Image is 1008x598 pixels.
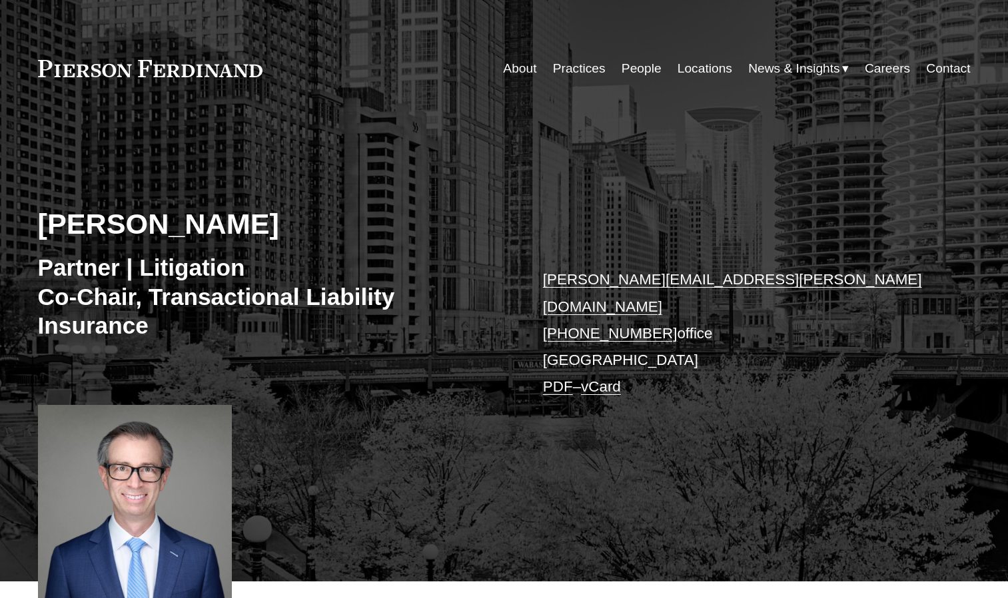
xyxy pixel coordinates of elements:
a: [PHONE_NUMBER] [543,325,678,342]
a: About [503,56,536,81]
a: folder dropdown [748,56,849,81]
span: News & Insights [748,57,840,81]
h3: Partner | Litigation Co-Chair, Transactional Liability Insurance [38,253,504,340]
a: People [622,56,662,81]
h2: [PERSON_NAME] [38,206,504,241]
a: Locations [678,56,732,81]
a: Practices [553,56,606,81]
a: [PERSON_NAME][EMAIL_ADDRESS][PERSON_NAME][DOMAIN_NAME] [543,271,922,314]
a: Contact [926,56,970,81]
a: vCard [581,378,621,395]
a: PDF [543,378,573,395]
p: office [GEOGRAPHIC_DATA] – [543,266,931,401]
a: Careers [865,56,910,81]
